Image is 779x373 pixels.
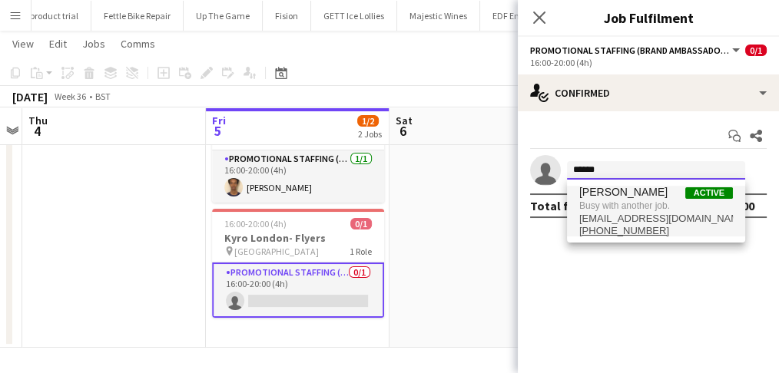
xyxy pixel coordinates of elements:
[210,122,226,140] span: 5
[51,91,89,102] span: Week 36
[518,74,779,111] div: Confirmed
[26,122,48,140] span: 4
[184,1,263,31] button: Up The Game
[43,34,73,54] a: Edit
[397,1,480,31] button: Majestic Wines
[212,114,226,127] span: Fri
[76,34,111,54] a: Jobs
[530,57,767,68] div: 16:00-20:00 (4h)
[311,1,397,31] button: GETT Ice Lollies
[91,1,184,31] button: Fettle Bike Repair
[12,89,48,104] div: [DATE]
[234,246,319,257] span: [GEOGRAPHIC_DATA]
[212,209,384,318] app-job-card: 16:00-20:00 (4h)0/1Kyro London- Flyers [GEOGRAPHIC_DATA]1 RolePromotional Staffing (Brand Ambassa...
[685,187,733,199] span: Active
[530,198,582,213] div: Total fee
[579,213,733,225] span: murtazalaghari256@gmail.com
[114,34,161,54] a: Comms
[530,45,730,56] span: Promotional Staffing (Brand Ambassadors)
[358,128,382,140] div: 2 Jobs
[396,114,413,127] span: Sat
[212,231,384,245] h3: Kyro London- Flyers
[579,199,733,213] span: Busy with another job.
[518,8,779,28] h3: Job Fulfilment
[212,262,384,318] app-card-role: Promotional Staffing (Brand Ambassadors)0/116:00-20:00 (4h)
[6,34,40,54] a: View
[350,246,372,257] span: 1 Role
[28,114,48,127] span: Thu
[224,218,287,229] span: 16:00-20:00 (4h)
[350,218,372,229] span: 0/1
[579,225,682,236] a: [PHONE_NUMBER]
[263,1,311,31] button: Fision
[49,37,67,51] span: Edit
[480,1,549,31] button: EDF Energy
[530,45,742,56] button: Promotional Staffing (Brand Ambassadors)
[82,37,105,51] span: Jobs
[95,91,111,102] div: BST
[745,45,767,56] span: 0/1
[212,150,384,203] app-card-role: Promotional Staffing (Brand Ambassadors)1/116:00-20:00 (4h)[PERSON_NAME]
[579,186,668,199] span: Ghulam Murtaza
[212,97,384,203] app-job-card: 16:00-20:00 (4h)1/1Kyro London- Flyers [GEOGRAPHIC_DATA]1 RolePromotional Staffing (Brand Ambassa...
[579,225,733,237] span: +447445740708
[12,37,34,51] span: View
[357,115,379,127] span: 1/2
[121,37,155,51] span: Comms
[393,122,413,140] span: 6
